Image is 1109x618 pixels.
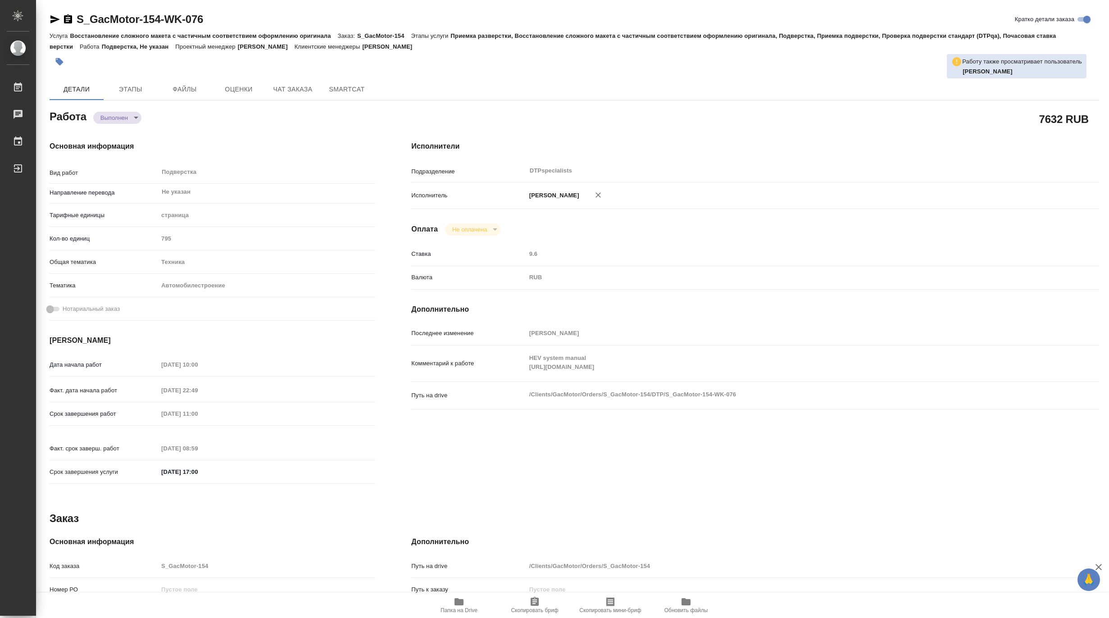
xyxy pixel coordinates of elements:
[50,409,158,418] p: Срок завершения работ
[158,583,375,596] input: Пустое поле
[526,247,1042,260] input: Пустое поле
[158,465,237,478] input: ✎ Введи что-нибудь
[411,304,1099,315] h4: Дополнительно
[238,43,295,50] p: [PERSON_NAME]
[497,593,573,618] button: Скопировать бриф
[63,304,120,314] span: Нотариальный заказ
[55,84,98,95] span: Детали
[411,224,438,235] h4: Оплата
[50,141,375,152] h4: Основная информация
[50,14,60,25] button: Скопировать ссылку для ЯМессенджера
[63,14,73,25] button: Скопировать ссылку
[511,607,558,613] span: Скопировать бриф
[158,384,237,397] input: Пустое поле
[50,360,158,369] p: Дата начала работ
[421,593,497,618] button: Папка на Drive
[77,13,203,25] a: S_GacMotor-154-WK-076
[411,329,526,338] p: Последнее изменение
[411,191,526,200] p: Исполнитель
[158,208,375,223] div: страница
[50,335,375,346] h4: [PERSON_NAME]
[50,468,158,477] p: Срок завершения услуги
[411,536,1099,547] h4: Дополнительно
[158,232,375,245] input: Пустое поле
[50,444,158,453] p: Факт. срок заверш. работ
[411,391,526,400] p: Путь на drive
[411,167,526,176] p: Подразделение
[441,607,477,613] span: Папка на Drive
[526,559,1042,573] input: Пустое поле
[50,258,158,267] p: Общая тематика
[217,84,260,95] span: Оценки
[175,43,237,50] p: Проектный менеджер
[70,32,337,39] p: Восстановление сложного макета с частичным соответствием оформлению оригинала
[295,43,363,50] p: Клиентские менеджеры
[338,32,357,39] p: Заказ:
[362,43,419,50] p: [PERSON_NAME]
[93,112,141,124] div: Выполнен
[325,84,368,95] span: SmartCat
[1039,111,1089,127] h2: 7632 RUB
[109,84,152,95] span: Этапы
[526,327,1042,340] input: Пустое поле
[80,43,102,50] p: Работа
[50,536,375,547] h4: Основная информация
[50,562,158,571] p: Код заказа
[588,185,608,205] button: Удалить исполнителя
[50,585,158,594] p: Номер РО
[411,32,451,39] p: Этапы услуги
[50,281,158,290] p: Тематика
[1081,570,1096,589] span: 🙏
[271,84,314,95] span: Чат заказа
[50,168,158,177] p: Вид работ
[158,254,375,270] div: Техника
[963,68,1013,75] b: [PERSON_NAME]
[450,226,490,233] button: Не оплачена
[50,188,158,197] p: Направление перевода
[158,278,375,293] div: Автомобилестроение
[50,52,69,72] button: Добавить тэг
[579,607,641,613] span: Скопировать мини-бриф
[50,32,1056,50] p: Приемка разверстки, Восстановление сложного макета с частичным соответствием оформлению оригинала...
[50,211,158,220] p: Тарифные единицы
[411,250,526,259] p: Ставка
[163,84,206,95] span: Файлы
[411,359,526,368] p: Комментарий к работе
[50,234,158,243] p: Кол-во единиц
[411,273,526,282] p: Валюта
[102,43,176,50] p: Подверстка, Не указан
[1015,15,1074,24] span: Кратко детали заказа
[526,350,1042,375] textarea: HEV system manual [URL][DOMAIN_NAME]
[357,32,411,39] p: S_GacMotor-154
[526,583,1042,596] input: Пустое поле
[50,386,158,395] p: Факт. дата начала работ
[158,407,237,420] input: Пустое поле
[411,562,526,571] p: Путь на drive
[445,223,500,236] div: Выполнен
[963,67,1082,76] p: Полушина Алена
[411,585,526,594] p: Путь к заказу
[411,141,1099,152] h4: Исполнители
[526,191,579,200] p: [PERSON_NAME]
[526,387,1042,402] textarea: /Clients/GacMotor/Orders/S_GacMotor-154/DTP/S_GacMotor-154-WK-076
[158,442,237,455] input: Пустое поле
[573,593,648,618] button: Скопировать мини-бриф
[158,559,375,573] input: Пустое поле
[50,108,86,124] h2: Работа
[158,358,237,371] input: Пустое поле
[98,114,131,122] button: Выполнен
[50,511,79,526] h2: Заказ
[962,57,1082,66] p: Работу также просматривает пользователь
[664,607,708,613] span: Обновить файлы
[50,32,70,39] p: Услуга
[1077,568,1100,591] button: 🙏
[526,270,1042,285] div: RUB
[648,593,724,618] button: Обновить файлы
